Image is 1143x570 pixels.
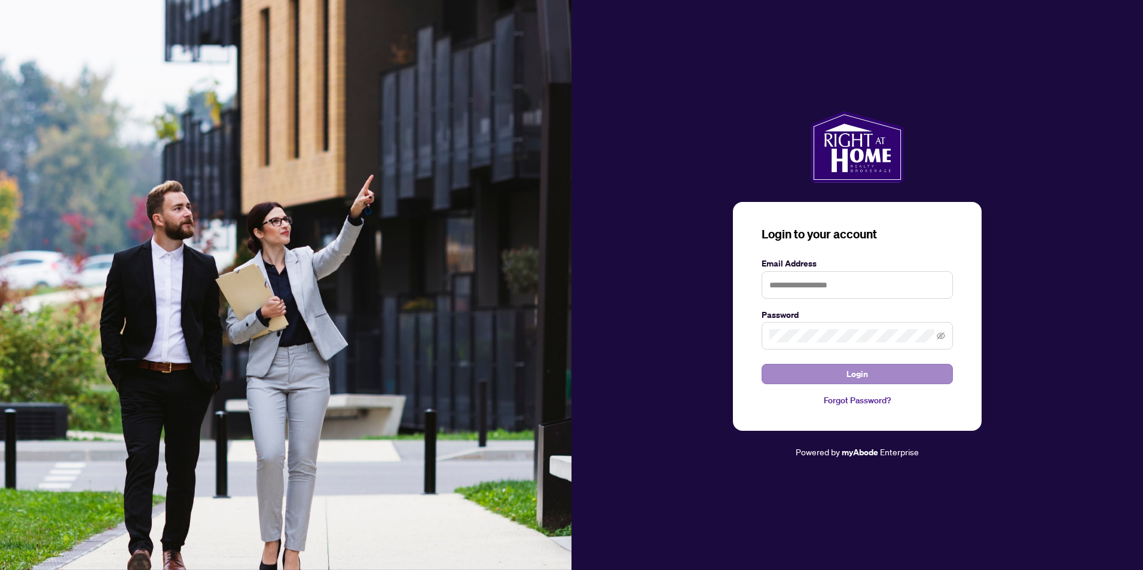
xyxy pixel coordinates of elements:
h3: Login to your account [762,226,953,243]
span: Powered by [796,446,840,457]
button: Login [762,364,953,384]
label: Email Address [762,257,953,270]
label: Password [762,308,953,321]
span: eye-invisible [937,332,945,340]
span: Login [846,364,868,384]
a: myAbode [842,446,878,459]
a: Forgot Password? [762,394,953,407]
span: Enterprise [880,446,919,457]
img: ma-logo [811,111,903,183]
